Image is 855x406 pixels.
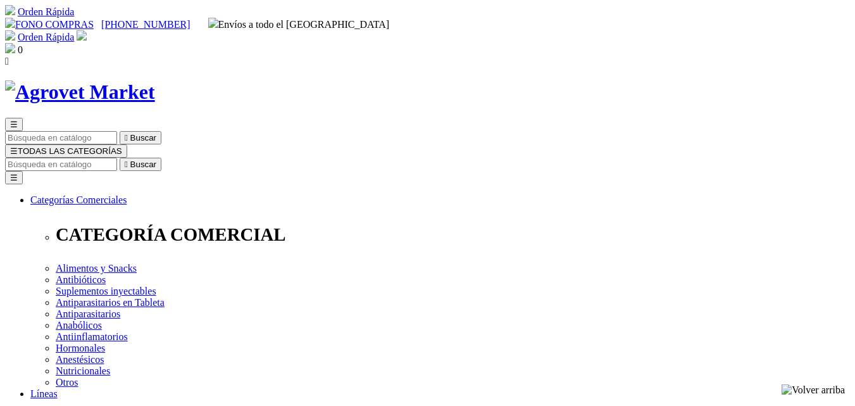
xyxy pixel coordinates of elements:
[5,158,117,171] input: Buscar
[30,194,127,205] a: Categorías Comerciales
[56,331,128,342] a: Antiinflamatorios
[56,263,137,274] a: Alimentos y Snacks
[125,160,128,169] i: 
[18,6,74,17] a: Orden Rápida
[5,5,15,15] img: shopping-cart.svg
[101,19,190,30] a: [PHONE_NUMBER]
[18,32,74,42] a: Orden Rápida
[56,365,110,376] a: Nutricionales
[130,160,156,169] span: Buscar
[56,343,105,353] a: Hormonales
[56,320,102,331] a: Anabólicos
[5,80,155,104] img: Agrovet Market
[56,297,165,308] a: Antiparasitarios en Tableta
[56,354,104,365] a: Anestésicos
[5,18,15,28] img: phone.svg
[130,133,156,143] span: Buscar
[5,19,94,30] a: FONO COMPRAS
[56,224,850,245] p: CATEGORÍA COMERCIAL
[120,158,161,171] button:  Buscar
[56,308,120,319] a: Antiparasitarios
[77,30,87,41] img: user.svg
[5,56,9,67] i: 
[208,18,218,28] img: delivery-truck.svg
[56,274,106,285] a: Antibióticos
[208,19,390,30] span: Envíos a todo el [GEOGRAPHIC_DATA]
[10,120,18,129] span: ☰
[782,384,845,396] img: Volver arriba
[5,171,23,184] button: ☰
[18,44,23,55] span: 0
[5,30,15,41] img: shopping-cart.svg
[30,388,58,399] a: Líneas
[5,118,23,131] button: ☰
[125,133,128,143] i: 
[56,286,156,296] a: Suplementos inyectables
[10,146,18,156] span: ☰
[120,131,161,144] button:  Buscar
[56,377,78,388] a: Otros
[5,131,117,144] input: Buscar
[5,43,15,53] img: shopping-bag.svg
[5,144,127,158] button: ☰TODAS LAS CATEGORÍAS
[77,32,87,42] a: Acceda a su cuenta de cliente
